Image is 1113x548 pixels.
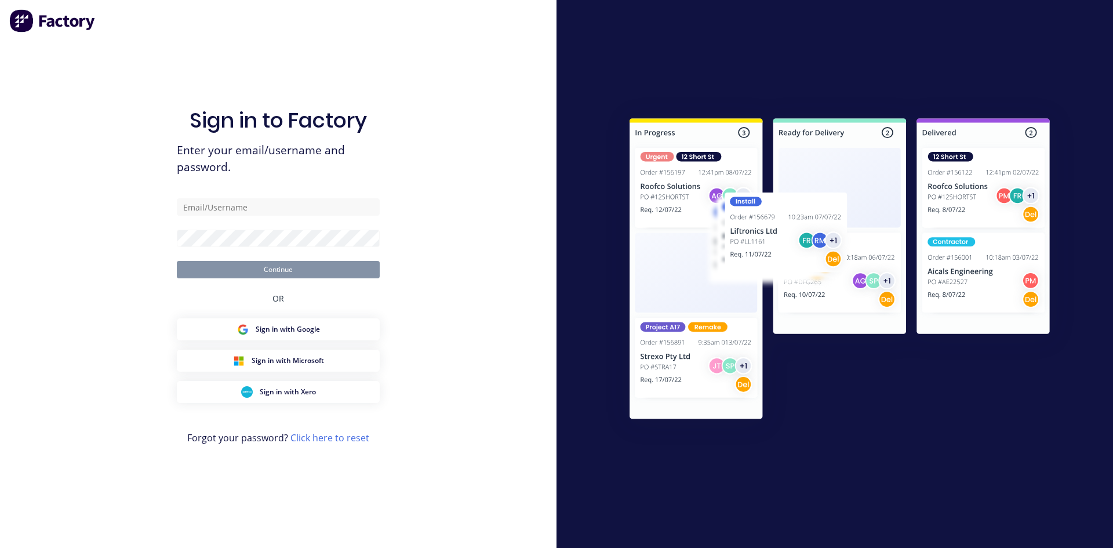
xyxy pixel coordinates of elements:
button: Microsoft Sign inSign in with Microsoft [177,350,380,372]
img: Xero Sign in [241,386,253,398]
img: Microsoft Sign in [233,355,245,366]
img: Google Sign in [237,324,249,335]
button: Continue [177,261,380,278]
img: Factory [9,9,96,32]
span: Enter your email/username and password. [177,142,380,176]
button: Xero Sign inSign in with Xero [177,381,380,403]
h1: Sign in to Factory [190,108,367,133]
span: Sign in with Xero [260,387,316,397]
span: Forgot your password? [187,431,369,445]
a: Click here to reset [290,431,369,444]
button: Google Sign inSign in with Google [177,318,380,340]
span: Sign in with Google [256,324,320,335]
img: Sign in [604,95,1075,447]
span: Sign in with Microsoft [252,355,324,366]
input: Email/Username [177,198,380,216]
div: OR [272,278,284,318]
